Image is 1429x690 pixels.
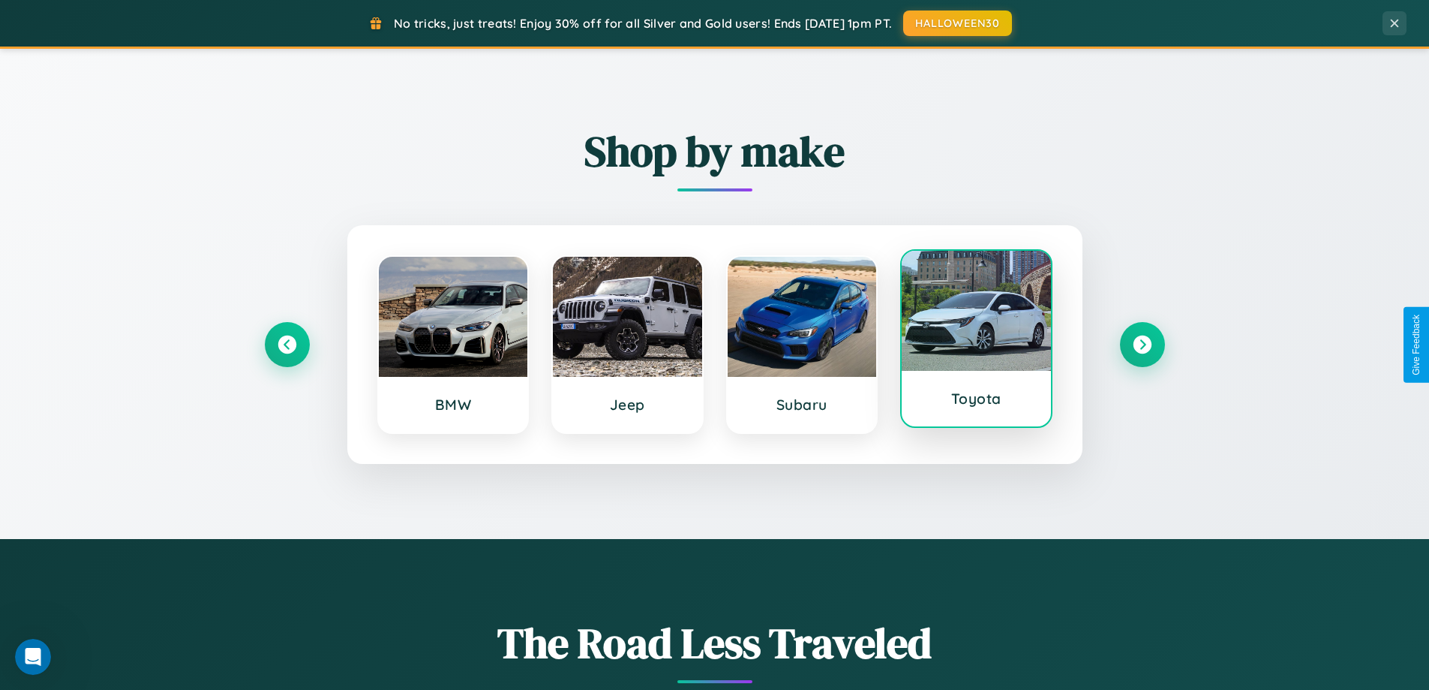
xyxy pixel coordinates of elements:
div: Give Feedback [1411,315,1421,375]
h3: Toyota [917,390,1036,408]
button: HALLOWEEN30 [903,11,1012,36]
iframe: Intercom live chat [15,639,51,675]
h3: BMW [394,396,513,414]
h3: Jeep [568,396,687,414]
h2: Shop by make [265,122,1165,180]
h3: Subaru [743,396,862,414]
span: No tricks, just treats! Enjoy 30% off for all Silver and Gold users! Ends [DATE] 1pm PT. [394,16,892,31]
h1: The Road Less Traveled [265,614,1165,672]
